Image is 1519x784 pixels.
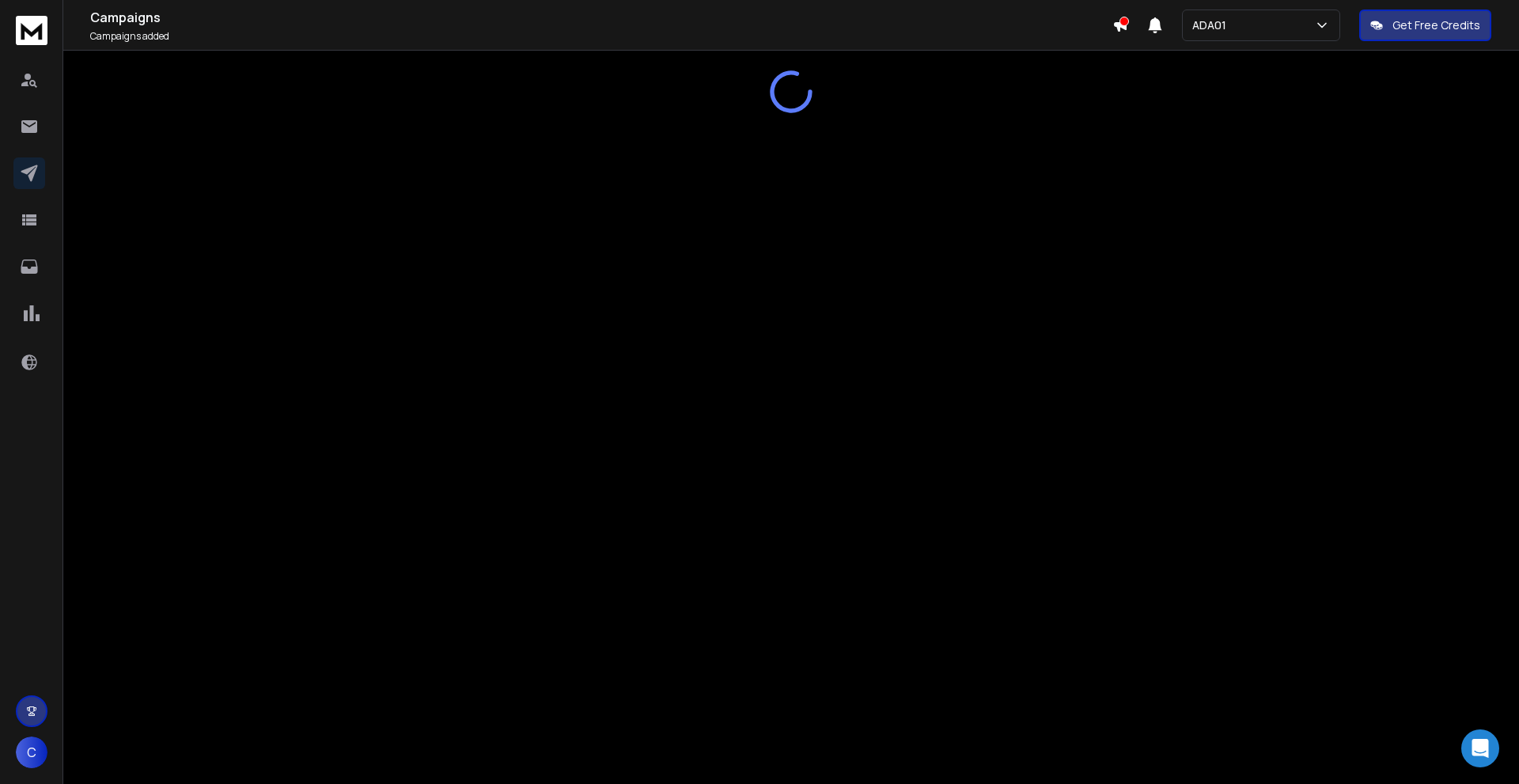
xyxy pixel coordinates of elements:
button: Get Free Credits [1359,9,1491,41]
h1: Campaigns [90,8,1112,27]
p: Get Free Credits [1392,17,1480,33]
button: C [16,737,47,768]
img: logo [16,16,47,45]
div: Open Intercom Messenger [1461,729,1499,767]
p: Campaigns added [90,30,1112,43]
p: ADA01 [1192,17,1233,33]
